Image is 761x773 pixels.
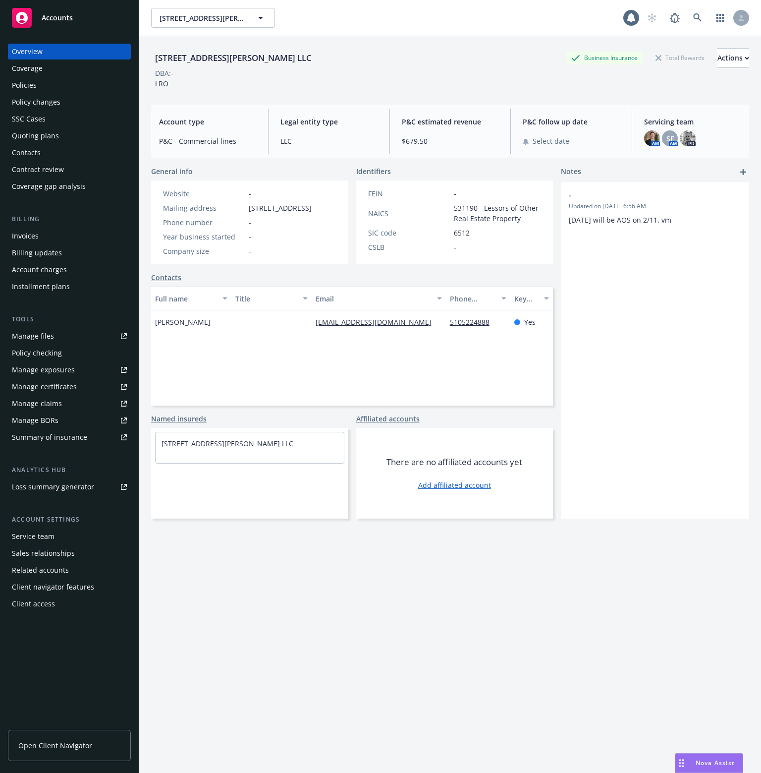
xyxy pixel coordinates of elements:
a: Start snowing [642,8,662,28]
button: Phone number [446,287,510,310]
div: Manage claims [12,396,62,412]
span: General info [151,166,193,177]
button: Key contact [510,287,553,310]
div: Related accounts [12,562,69,578]
a: Manage exposures [8,362,131,378]
a: [EMAIL_ADDRESS][DOMAIN_NAME] [316,317,439,327]
span: Updated on [DATE] 6:56 AM [569,202,741,211]
div: Contract review [12,162,64,178]
span: Yes [524,317,536,327]
div: Mailing address [163,203,245,213]
div: Invoices [12,228,39,244]
span: LLC [280,136,378,146]
div: Actions [717,49,749,67]
span: Identifiers [356,166,391,177]
div: Phone number [450,294,495,304]
a: Installment plans [8,279,131,295]
div: Phone number [163,217,245,228]
a: Search [688,8,707,28]
span: 531190 - Lessors of Other Real Estate Property [454,203,542,224]
a: [STREET_ADDRESS][PERSON_NAME] LLC [162,439,293,448]
a: Related accounts [8,562,131,578]
div: NAICS [368,208,450,219]
button: Actions [717,48,749,68]
div: Policy changes [12,94,60,110]
a: Manage certificates [8,379,131,395]
button: Email [312,287,445,310]
span: - [454,242,456,252]
img: photo [644,130,660,146]
div: Business Insurance [566,52,643,64]
div: Full name [155,294,217,304]
a: Policies [8,77,131,93]
div: Service team [12,529,54,544]
div: Manage files [12,328,54,344]
div: SIC code [368,228,450,238]
div: SSC Cases [12,111,46,127]
span: P&C follow up date [523,117,620,127]
div: Title [235,294,297,304]
div: Sales relationships [12,545,75,561]
span: - [569,190,715,200]
a: Manage claims [8,396,131,412]
span: [STREET_ADDRESS] [249,203,312,213]
a: Sales relationships [8,545,131,561]
div: CSLB [368,242,450,252]
span: Nova Assist [696,759,735,767]
a: Client navigator features [8,579,131,595]
span: [DATE] will be AOS on 2/11. vm [569,215,671,225]
a: Affiliated accounts [356,414,420,424]
button: Title [231,287,312,310]
a: Named insureds [151,414,207,424]
div: Loss summary generator [12,479,94,495]
span: LRO [155,79,168,88]
span: Select date [533,136,569,146]
span: Account type [159,117,256,127]
a: 5105224888 [450,317,497,327]
span: P&C estimated revenue [402,117,499,127]
div: Manage BORs [12,413,58,428]
span: 6512 [454,228,470,238]
div: Manage certificates [12,379,77,395]
div: Company size [163,246,245,256]
div: Client navigator features [12,579,94,595]
span: - [249,246,251,256]
a: Account charges [8,262,131,278]
span: Notes [561,166,581,178]
div: Manage exposures [12,362,75,378]
a: Switch app [710,8,730,28]
div: Client access [12,596,55,612]
a: Report a Bug [665,8,685,28]
button: Full name [151,287,231,310]
a: Accounts [8,4,131,32]
img: photo [680,130,696,146]
button: [STREET_ADDRESS][PERSON_NAME] LLC [151,8,275,28]
div: Billing [8,214,131,224]
button: Nova Assist [675,753,743,773]
div: Overview [12,44,43,59]
div: Billing updates [12,245,62,261]
span: $679.50 [402,136,499,146]
span: - [454,188,456,199]
div: Drag to move [675,754,688,773]
span: Servicing team [644,117,741,127]
span: - [235,317,238,327]
div: Year business started [163,232,245,242]
a: Summary of insurance [8,429,131,445]
div: Policies [12,77,37,93]
a: Client access [8,596,131,612]
span: [STREET_ADDRESS][PERSON_NAME] LLC [160,13,245,23]
div: Account charges [12,262,67,278]
a: Coverage [8,60,131,76]
div: Account settings [8,515,131,525]
div: Policy checking [12,345,62,361]
div: Summary of insurance [12,429,87,445]
div: Analytics hub [8,465,131,475]
a: Overview [8,44,131,59]
div: Coverage gap analysis [12,178,86,194]
a: Quoting plans [8,128,131,144]
div: Email [316,294,431,304]
a: Contacts [151,272,181,283]
span: Accounts [42,14,73,22]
